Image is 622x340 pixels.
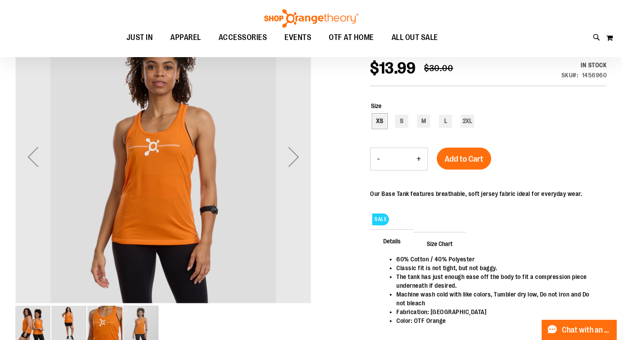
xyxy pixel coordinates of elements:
button: Increase product quantity [410,148,428,170]
div: Previous [15,9,50,305]
li: Machine wash cold with like colors, Tumbler dry low, Do not iron and Do not bleach [396,290,598,307]
span: JUST IN [126,28,153,47]
img: Shop Orangetheory [263,9,360,28]
button: Add to Cart [437,148,491,170]
span: Add to Cart [445,154,483,164]
button: Decrease product quantity [370,148,386,170]
div: M [417,115,430,128]
div: In stock [561,61,607,69]
strong: SKU [561,72,579,79]
li: 60% Cotton / 40% Polyester [396,255,598,264]
span: ACCESSORIES [219,28,267,47]
div: L [439,115,452,128]
span: $30.00 [424,63,453,73]
span: Chat with an Expert [562,326,611,334]
div: Availability [561,61,607,69]
div: S [395,115,408,128]
input: Product quantity [386,148,410,170]
span: Size Chart [413,232,466,255]
li: The tank has just enough ease off the body to fit a compression piece underneath if desired. [396,272,598,290]
span: Details [370,229,414,252]
div: Next [276,9,311,305]
button: Chat with an Expert [542,320,617,340]
span: $13.99 [370,59,415,77]
span: OTF AT HOME [329,28,374,47]
span: APPAREL [170,28,201,47]
div: XS [373,115,386,128]
div: Base Racerback Tank [15,9,311,305]
span: SALE [372,213,389,225]
div: 1456960 [582,71,607,80]
li: Classic fit is not tight, but not baggy. [396,264,598,272]
span: ALL OUT SALE [392,28,438,47]
li: Fabrication: [GEOGRAPHIC_DATA] [396,307,598,316]
span: EVENTS [284,28,311,47]
span: Size [371,102,381,109]
div: 2XL [461,115,474,128]
div: Our Base Tank features breathable, soft jersey fabric ideal for everyday wear. [370,189,582,198]
li: Color: OTF Orange [396,316,598,325]
img: Base Racerback Tank [15,7,311,304]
